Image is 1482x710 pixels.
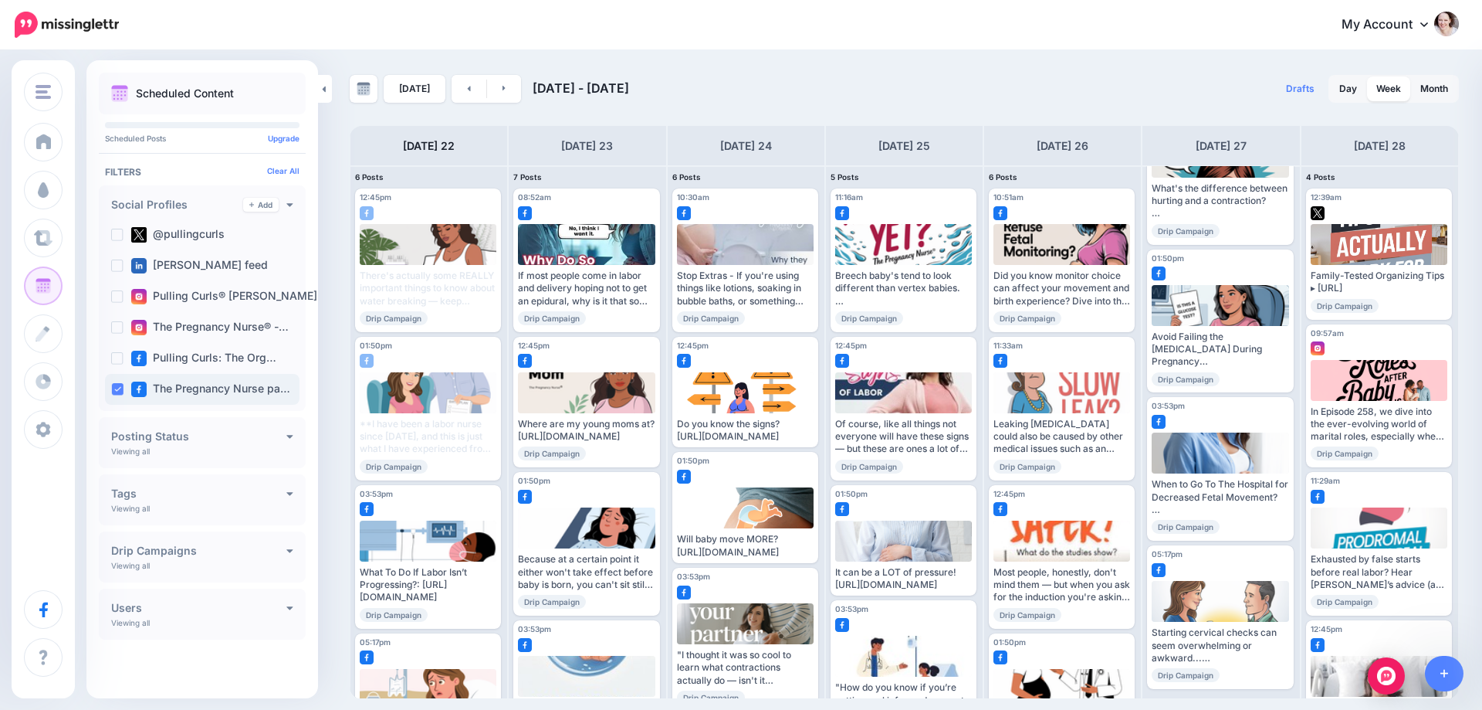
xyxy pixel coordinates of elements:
span: 6 Posts [672,172,701,182]
span: 12:45pm [993,489,1025,498]
span: Drip Campaign [835,311,903,325]
a: Clear All [267,166,299,175]
img: instagram-square.png [1311,341,1325,355]
span: 01:50pm [835,489,868,498]
span: Drip Campaign [360,311,428,325]
img: facebook-square.png [677,206,691,220]
div: "I thought it was so cool to learn what contractions actually do — isn't it amazing???" Read more... [677,649,814,687]
span: Drip Campaign [518,311,586,325]
div: Most people, honestly, don't mind them — but when you ask for the induction you're asking for som... [993,566,1130,604]
img: facebook-square.png [835,502,849,516]
a: Upgrade [268,134,299,143]
span: Drip Campaign [993,460,1061,474]
h4: Tags [111,488,286,499]
span: 6 Posts [989,172,1017,182]
div: In Episode 258, we dive into the ever-evolving world of marital roles, especially when a new baby... [1311,406,1447,443]
span: Drip Campaign [1311,595,1379,609]
p: Viewing all [111,447,150,456]
img: facebook-square.png [360,502,374,516]
h4: Users [111,603,286,613]
span: 5 Posts [831,172,859,182]
span: 11:33am [993,341,1023,350]
div: Starting cervical checks can seem overwhelming or awkward... Read more 👉 [URL] [1152,627,1288,664]
span: 09:57am [1311,328,1344,338]
span: 01:50pm [360,341,392,350]
span: 03:53pm [518,624,551,634]
img: facebook-square.png [1152,267,1166,280]
div: What's the difference between hurting and a contraction? Read more 👉 [URL][DOMAIN_NAME] [1152,182,1288,220]
img: facebook-square.png [835,618,849,632]
label: Pulling Curls: The Org… [131,351,276,366]
label: The Pregnancy Nurse® -… [131,320,289,335]
img: instagram-square.png [131,289,147,304]
div: Family-Tested Organizing Tips ▸ [URL] [1311,270,1447,295]
span: 7 Posts [513,172,542,182]
img: facebook-square.png [677,354,691,368]
img: Missinglettr [15,12,119,38]
span: 01:50pm [1152,253,1184,263]
span: Drip Campaign [360,608,428,622]
div: Leaking [MEDICAL_DATA] could also be caused by other medical issues such as an infection, so it's... [993,418,1130,456]
img: facebook-square.png [835,206,849,220]
img: facebook-square.png [993,354,1007,368]
div: Stop Extras - If you're using things like lotions, soaking in bubble baths, or something similar ... [677,270,814,307]
a: My Account [1326,6,1459,44]
a: Week [1367,76,1410,101]
span: 03:53pm [677,572,710,581]
h4: Social Profiles [111,199,243,210]
span: 12:45pm [360,192,391,202]
span: Drip Campaign [1311,447,1379,460]
label: Pulling Curls® [PERSON_NAME] … [131,289,330,304]
img: facebook-square.png [1152,563,1166,577]
img: facebook-square.png [677,470,691,484]
span: Drip Campaign [1152,520,1220,534]
div: There's actually some REALLY important things to know about water breaking — keep reading to lear... [360,270,496,307]
div: What To Do If Labor Isn’t Progressing?: [URL][DOMAIN_NAME] [360,566,496,604]
a: Add [243,198,279,212]
p: Viewing all [111,618,150,627]
img: instagram-square.png [131,320,147,335]
img: twitter-square.png [1311,206,1325,220]
img: calendar-grey-darker.png [357,82,370,96]
span: 01:50pm [993,637,1026,647]
h4: [DATE] 22 [403,137,455,155]
h4: [DATE] 25 [878,137,930,155]
a: Drafts [1277,75,1324,103]
span: 01:50pm [518,476,550,485]
div: Will baby move MORE? [URL][DOMAIN_NAME] [677,533,814,559]
span: Drip Campaign [677,311,745,325]
span: Drip Campaign [1152,224,1220,238]
span: 12:39am [1311,192,1342,202]
img: twitter-square.png [131,227,147,243]
div: Because at a certain point it either won't take effect before baby is born, you can't sit still t... [518,553,655,591]
span: 10:51am [993,192,1024,202]
span: 05:17pm [1152,549,1183,559]
span: 03:53pm [835,604,868,613]
span: 12:45pm [1311,624,1342,634]
span: 12:45pm [518,341,550,350]
div: Do you know the signs? [URL][DOMAIN_NAME] [677,418,814,443]
div: Did you know monitor choice can affect your movement and birth experience? Dive into the pros and... [993,270,1130,307]
span: Drip Campaign [677,691,745,705]
span: Drip Campaign [1152,372,1220,386]
span: Drip Campaign [518,447,586,460]
img: facebook-square.png [518,490,532,504]
div: **I have been a labor nurse since [DATE], and this is just what I have experienced from those who... [360,418,496,456]
h4: [DATE] 24 [720,137,772,155]
span: Drip Campaign [518,595,586,609]
span: 03:53pm [360,489,393,498]
a: Month [1411,76,1457,101]
img: facebook-square.png [360,206,374,220]
span: Drip Campaign [360,460,428,474]
img: facebook-square.png [1311,490,1325,504]
img: calendar.png [111,85,128,102]
a: [DATE] [384,75,445,103]
p: Viewing all [111,561,150,570]
p: Scheduled Content [136,88,234,99]
div: If most people come in labor and delivery hoping not to get an epidural, why is it that so many e... [518,270,655,307]
h4: Posting Status [111,431,286,442]
span: Drip Campaign [1152,668,1220,682]
span: Drip Campaign [835,460,903,474]
h4: [DATE] 27 [1196,137,1247,155]
img: facebook-square.png [131,382,147,397]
